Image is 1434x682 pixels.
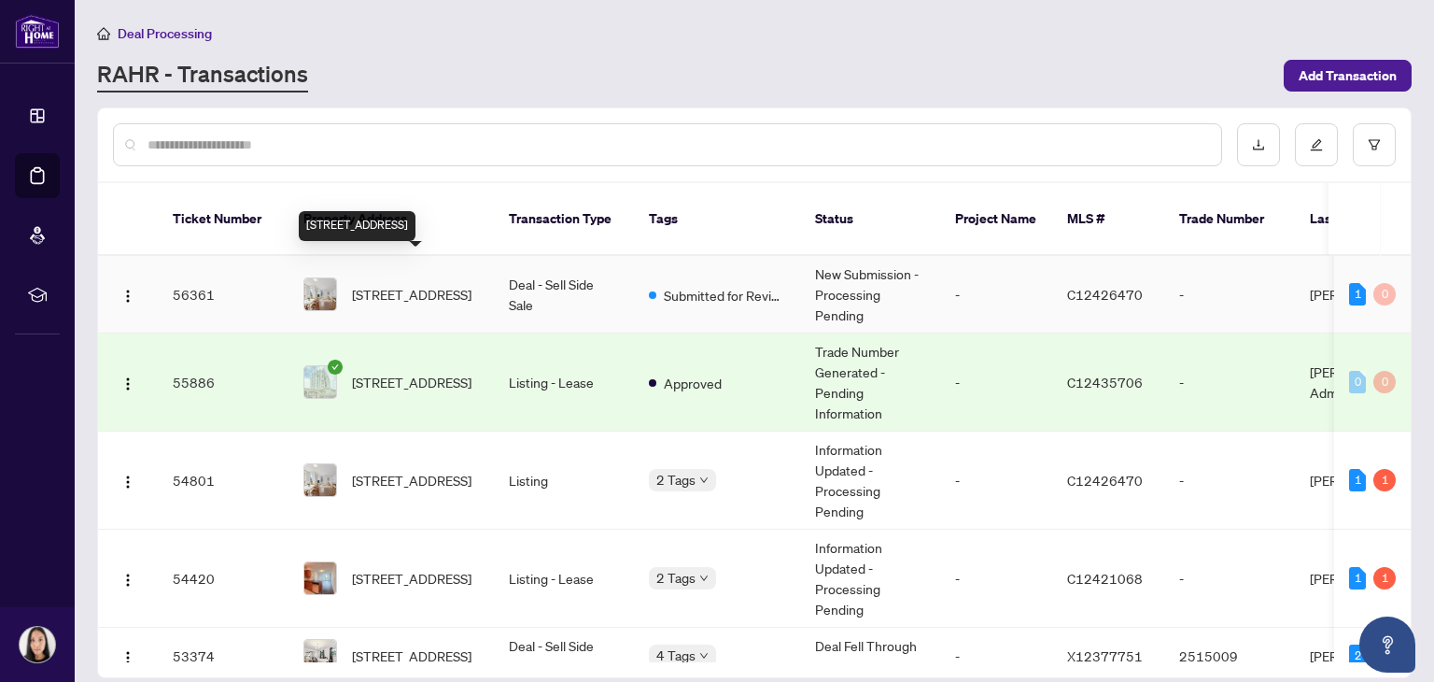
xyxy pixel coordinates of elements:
td: Information Updated - Processing Pending [800,530,940,628]
button: Open asap [1359,617,1415,673]
td: Trade Number Generated - Pending Information [800,334,940,432]
td: Deal - Sell Side Sale [494,256,634,334]
span: [STREET_ADDRESS] [352,470,471,490]
a: RAHR - Transactions [97,59,308,92]
td: 54801 [158,432,288,530]
span: 2 Tags [656,567,696,589]
span: down [699,574,709,583]
th: Tags [634,183,800,256]
button: Logo [113,641,143,671]
td: - [940,334,1052,432]
td: - [940,256,1052,334]
button: Logo [113,563,143,593]
td: - [940,432,1052,530]
button: edit [1295,123,1338,166]
span: check-circle [328,360,343,375]
td: - [1164,256,1295,334]
span: 4 Tags [656,645,696,666]
span: 2 Tags [656,469,696,490]
span: C12421068 [1067,570,1143,587]
span: Deal Processing [118,25,212,42]
div: 1 [1373,469,1396,491]
button: download [1237,123,1280,166]
td: Listing - Lease [494,334,634,432]
img: thumbnail-img [304,640,336,672]
span: C12426470 [1067,472,1143,489]
th: Status [800,183,940,256]
span: Approved [664,373,722,393]
td: Listing [494,432,634,530]
div: 1 [1373,567,1396,590]
img: Logo [120,289,135,304]
th: Transaction Type [494,183,634,256]
span: down [699,651,709,661]
button: Add Transaction [1284,60,1412,92]
span: download [1252,138,1265,151]
button: Logo [113,367,143,397]
td: 54420 [158,530,288,628]
td: 56361 [158,256,288,334]
td: - [1164,530,1295,628]
td: 55886 [158,334,288,432]
img: Logo [120,475,135,490]
span: [STREET_ADDRESS] [352,372,471,392]
button: Logo [113,465,143,495]
span: [STREET_ADDRESS] [352,646,471,666]
th: Trade Number [1164,183,1295,256]
span: home [97,27,110,40]
td: Information Updated - Processing Pending [800,432,940,530]
div: 0 [1373,371,1396,393]
button: Logo [113,279,143,309]
img: Logo [120,573,135,588]
img: Profile Icon [20,627,55,662]
img: Logo [120,377,135,391]
th: Project Name [940,183,1052,256]
div: 2 [1349,645,1366,667]
th: MLS # [1052,183,1164,256]
img: thumbnail-img [304,278,336,310]
div: [STREET_ADDRESS] [299,211,415,241]
td: - [1164,334,1295,432]
div: 0 [1349,371,1366,393]
span: Add Transaction [1299,61,1397,91]
img: logo [15,14,60,49]
div: 1 [1349,567,1366,590]
span: X12377751 [1067,647,1143,664]
span: edit [1310,138,1323,151]
span: down [699,476,709,485]
div: 0 [1373,283,1396,305]
span: filter [1368,138,1381,151]
td: - [940,530,1052,628]
td: New Submission - Processing Pending [800,256,940,334]
span: C12426470 [1067,286,1143,303]
img: thumbnail-img [304,562,336,594]
td: - [1164,432,1295,530]
span: Submitted for Review [664,285,785,305]
div: 1 [1349,283,1366,305]
img: thumbnail-img [304,464,336,496]
th: Ticket Number [158,183,288,256]
img: Logo [120,650,135,665]
button: filter [1353,123,1396,166]
img: thumbnail-img [304,366,336,398]
th: Property Address [288,183,494,256]
td: Listing - Lease [494,530,634,628]
div: 1 [1349,469,1366,491]
span: [STREET_ADDRESS] [352,568,471,589]
span: C12435706 [1067,374,1143,391]
span: [STREET_ADDRESS] [352,284,471,305]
